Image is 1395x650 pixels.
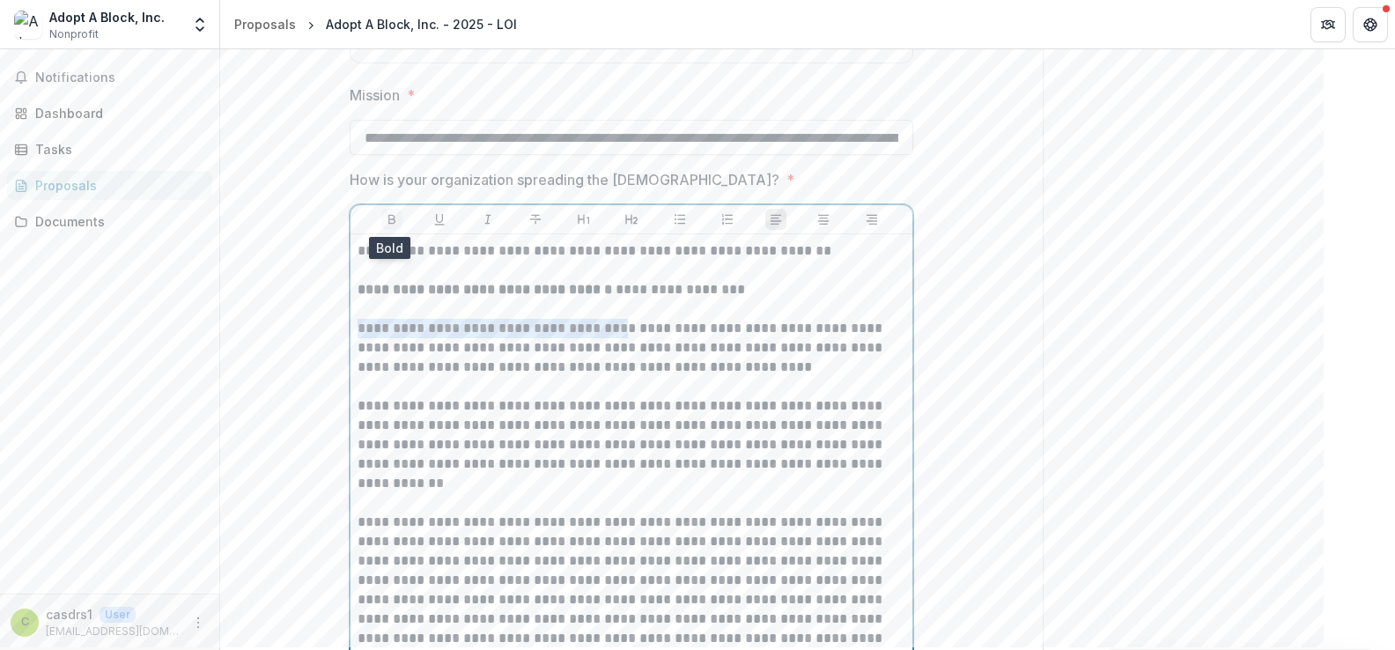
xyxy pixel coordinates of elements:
button: Underline [429,209,450,230]
div: Adopt A Block, Inc. - 2025 - LOI [326,15,517,33]
p: casdrs1 [46,605,92,624]
div: Documents [35,212,198,231]
div: Adopt A Block, Inc. [49,8,165,26]
img: Adopt A Block, Inc. [14,11,42,39]
span: Nonprofit [49,26,99,42]
button: Heading 1 [573,209,594,230]
div: Proposals [35,176,198,195]
a: Proposals [7,171,212,200]
button: Align Left [765,209,786,230]
div: Proposals [234,15,296,33]
button: Bullet List [669,209,690,230]
a: Proposals [227,11,303,37]
nav: breadcrumb [227,11,524,37]
div: Tasks [35,140,198,159]
p: Mission [350,85,400,106]
button: Strike [525,209,546,230]
button: Align Right [861,209,882,230]
button: More [188,612,209,633]
button: Bold [381,209,402,230]
p: [EMAIL_ADDRESS][DOMAIN_NAME] [46,624,181,639]
button: Open entity switcher [188,7,212,42]
button: Partners [1310,7,1346,42]
div: casdrs1 [21,617,29,628]
span: Notifications [35,70,205,85]
button: Italicize [477,209,498,230]
div: Dashboard [35,104,198,122]
button: Get Help [1353,7,1388,42]
p: How is your organization spreading the [DEMOGRAPHIC_DATA]? [350,169,779,190]
button: Align Center [813,209,834,230]
button: Heading 2 [621,209,642,230]
p: User [100,607,136,623]
a: Tasks [7,135,212,164]
a: Documents [7,207,212,236]
a: Dashboard [7,99,212,128]
button: Ordered List [717,209,738,230]
button: Notifications [7,63,212,92]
